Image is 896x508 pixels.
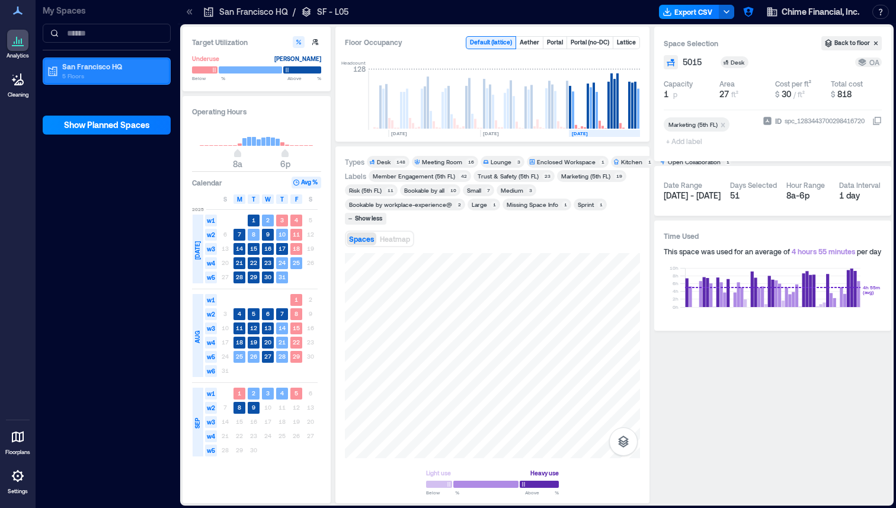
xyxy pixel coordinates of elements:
button: Spaces [347,232,376,245]
button: Portal [543,37,567,49]
span: 6p [280,159,290,169]
text: 17 [279,245,286,252]
span: Above % [525,489,559,496]
div: 7 [485,187,492,194]
text: 21 [279,338,286,346]
span: w1 [205,388,217,400]
span: $ [831,90,835,98]
text: 2 [266,216,270,223]
div: Bookable by all [404,186,444,194]
text: 29 [250,273,257,280]
div: spc_1283443700298416720 [783,115,866,127]
div: Desk [377,158,391,166]
span: SEP [193,418,202,429]
div: Underuse [192,53,219,65]
span: w1 [205,215,217,226]
span: S [223,194,227,204]
div: Hour Range [786,180,825,190]
text: 4 [238,310,241,317]
text: 18 [236,338,243,346]
div: Data Interval [839,180,881,190]
tspan: 10h [670,265,679,271]
span: w5 [205,351,217,363]
text: 3 [266,389,270,397]
div: Floor Occupancy [345,36,456,49]
text: [DATE] [483,130,499,136]
p: Floorplans [5,449,30,456]
div: Capacity [664,79,693,88]
div: 1 [597,201,604,208]
text: [DATE] [391,130,407,136]
span: ID [775,115,782,127]
span: w5 [205,271,217,283]
text: 2 [252,389,255,397]
div: Bookable by workplace-experience@ [349,200,452,209]
a: Cleaning [3,65,33,102]
text: 15 [293,324,300,331]
text: 5 [295,389,298,397]
span: ft² [731,90,738,98]
button: Chime Financial, Inc. [763,2,863,21]
text: 28 [236,273,243,280]
div: [PERSON_NAME] [274,53,321,65]
button: Desk [721,56,763,68]
button: IDspc_1283443700298416720 [872,116,882,126]
div: 1 [599,158,606,165]
div: 1 day [839,190,882,202]
div: Member Engagement (5th FL) [373,172,455,180]
p: Cleaning [8,91,28,98]
span: 4 hours 55 minutes [792,247,855,255]
span: Below % [192,75,225,82]
h3: Target Utilization [192,36,321,48]
span: w5 [205,445,217,456]
h3: Time Used [664,230,882,242]
p: SF - L05 [317,6,348,18]
div: Days Selected [730,180,777,190]
text: 22 [293,338,300,346]
button: Heatmap [377,232,412,245]
a: Settings [4,462,32,499]
div: Large [472,200,487,209]
div: 8a - 6p [786,190,830,202]
div: Cost per ft² [775,79,811,88]
div: Marketing (5th FL) [668,120,718,129]
h3: Calendar [192,177,222,188]
div: This space was used for an average of per day [664,247,882,256]
span: + Add label [664,133,707,149]
p: San Francisco HQ [62,62,162,71]
p: / [293,6,296,18]
span: 8a [233,159,242,169]
div: Light use [426,467,451,479]
span: Above % [287,75,321,82]
div: 16 [466,158,476,165]
text: 4 [280,389,284,397]
div: 3 [515,158,522,165]
div: 19 [614,172,624,180]
span: 1 [664,88,668,100]
div: Lounge [491,158,511,166]
button: Export CSV [659,5,719,19]
text: 25 [293,259,300,266]
text: 4 [295,216,298,223]
span: AUG [193,331,202,343]
text: 10 [279,231,286,238]
span: Spaces [349,235,374,243]
div: 11 [385,187,395,194]
span: 818 [837,89,852,99]
div: 42 [459,172,469,180]
div: 2 [456,201,463,208]
text: 9 [252,404,255,411]
a: Floorplans [2,423,34,459]
button: Portal (no-DC) [567,37,613,49]
span: Chime Financial, Inc. [782,6,859,18]
a: Analytics [3,26,33,63]
text: 1 [238,389,241,397]
text: 1 [295,296,298,303]
text: 16 [264,245,271,252]
span: Show Planned Spaces [64,119,150,131]
span: T [252,194,255,204]
text: 13 [264,324,271,331]
div: Marketing (5th FL) [561,172,610,180]
span: F [295,194,298,204]
div: 23 [542,172,552,180]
